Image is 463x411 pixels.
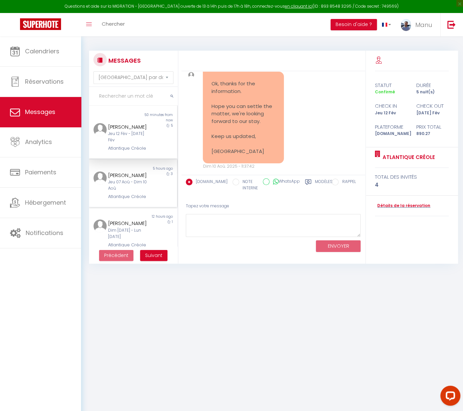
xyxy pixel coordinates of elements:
div: Plateforme [371,123,412,131]
img: ... [93,123,107,136]
div: check out [412,102,453,110]
a: Chercher [97,13,130,36]
div: total des invités [375,173,449,181]
a: ... Manu [396,13,440,36]
button: Previous [99,250,133,261]
div: [PERSON_NAME] [108,123,151,131]
div: Jeu 07 Aoû - Dim 10 Aoû [108,179,151,192]
pre: Ok, thanks for the information. Hope you can settle the matter, we're looking forward to our stay... [211,80,275,155]
button: Next [140,250,167,261]
div: check in [371,102,412,110]
span: Précédent [104,252,128,259]
a: Atlantique Créole [380,153,435,161]
div: [PERSON_NAME] [108,171,151,179]
span: 5 [171,123,173,128]
label: WhatsApp [270,178,300,186]
div: statut [371,81,412,89]
img: ... [401,19,411,31]
div: Dim [DATE] - Lun [DATE] [108,227,151,240]
img: ... [188,72,194,78]
div: 5 nuit(s) [412,89,453,95]
button: Besoin d'aide ? [331,19,377,30]
label: RAPPEL [339,179,356,186]
label: Modèles [315,179,333,192]
span: Calendriers [25,47,59,55]
div: 890.27 [412,131,453,137]
div: Jeu 12 Fév - [DATE] Fév [108,131,151,143]
img: ... [93,171,107,185]
input: Rechercher un mot clé [89,87,178,106]
div: 5 hours ago [133,166,177,171]
div: 12 hours ago [133,214,177,219]
button: ENVOYER [316,240,361,252]
a: en cliquant ici [285,3,313,9]
iframe: LiveChat chat widget [435,383,463,411]
label: NOTE INTERNE [239,179,258,191]
div: Atlantique Créole [108,145,151,152]
span: Manu [415,21,432,29]
div: [PERSON_NAME] [108,219,151,227]
span: Messages [25,108,55,116]
img: ... [93,219,107,233]
h3: MESSAGES [107,53,141,68]
div: Jeu 12 Fév [371,110,412,116]
div: durée [412,81,453,89]
div: [DATE] Fév [412,110,453,116]
div: Tapez votre message [186,198,361,214]
span: Hébergement [25,198,66,207]
span: Suivant [145,252,162,259]
span: Notifications [26,229,63,237]
div: 4 [375,181,449,189]
img: Super Booking [20,18,61,30]
span: 1 [172,219,173,224]
a: Détails de la réservation [375,203,430,209]
label: [DOMAIN_NAME] [192,179,227,186]
span: Chercher [102,20,125,27]
div: Prix total [412,123,453,131]
span: Analytics [25,138,52,146]
div: Atlantique Créole [108,193,151,200]
img: logout [447,20,456,29]
div: 50 minutes from now [133,112,177,123]
span: 3 [171,171,173,176]
span: Réservations [25,77,64,86]
span: Confirmé [375,89,395,95]
span: Paiements [25,168,56,176]
div: Atlantique Créole [108,242,151,248]
div: [DOMAIN_NAME] [371,131,412,137]
div: Dim 10 Aoû. 2025 - 11:37:42 [203,163,284,170]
